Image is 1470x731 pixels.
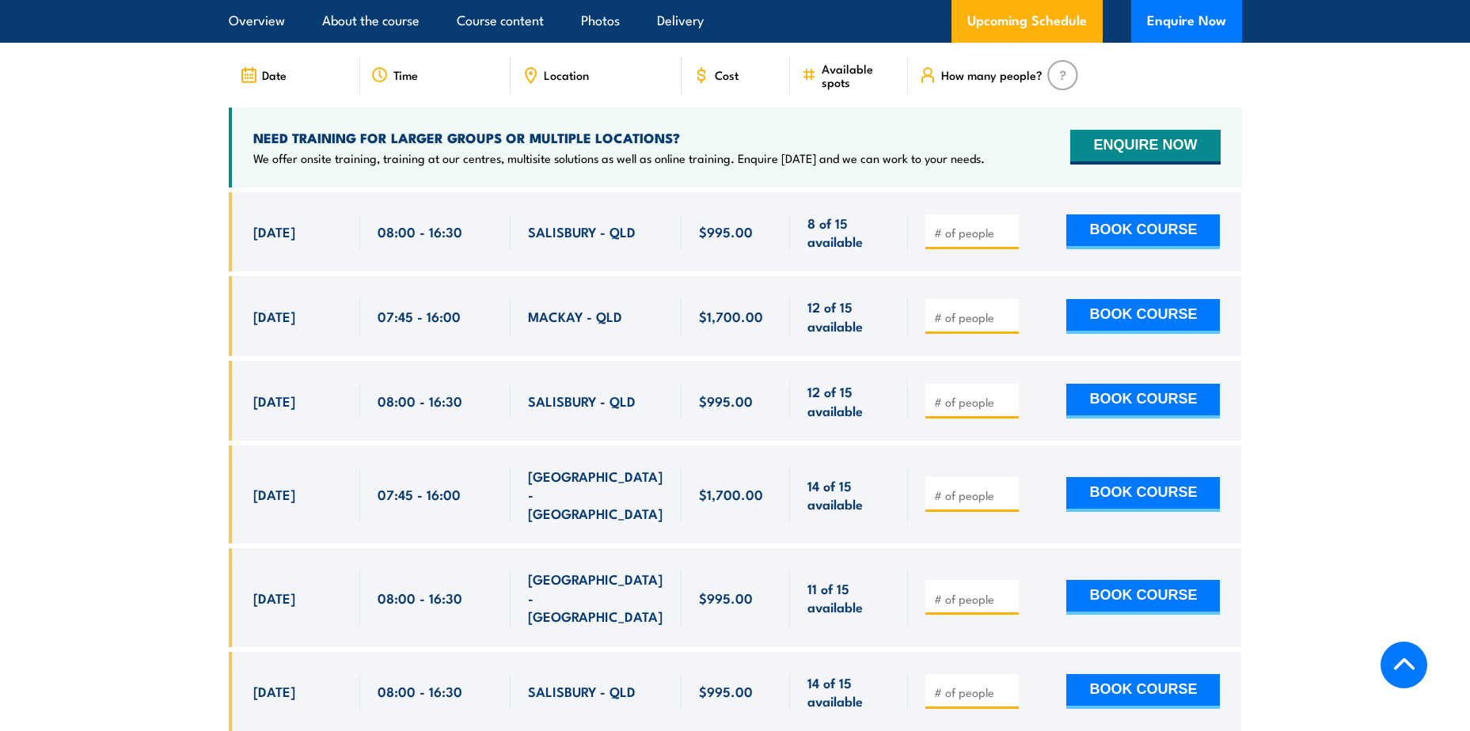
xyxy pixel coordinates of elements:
span: 14 of 15 available [807,476,891,513]
span: [DATE] [253,485,295,503]
span: 11 of 15 available [807,579,891,616]
span: Time [393,68,418,81]
span: [DATE] [253,307,295,325]
span: MACKAY - QLD [528,307,622,325]
span: [DATE] [253,222,295,241]
span: SALISBURY - QLD [528,682,636,700]
span: $1,700.00 [699,485,763,503]
button: BOOK COURSE [1066,384,1220,419]
span: SALISBURY - QLD [528,222,636,241]
span: 12 of 15 available [807,297,891,335]
p: We offer onsite training, training at our centres, multisite solutions as well as online training... [253,150,985,166]
span: 08:00 - 16:30 [378,589,462,607]
input: # of people [934,591,1013,607]
span: 8 of 15 available [807,214,891,251]
span: [DATE] [253,682,295,700]
input: # of people [934,394,1013,410]
span: $995.00 [699,589,753,607]
span: 14 of 15 available [807,673,891,710]
span: SALISBURY - QLD [528,392,636,410]
button: BOOK COURSE [1066,674,1220,709]
h4: NEED TRAINING FOR LARGER GROUPS OR MULTIPLE LOCATIONS? [253,129,985,146]
span: How many people? [941,68,1043,81]
button: BOOK COURSE [1066,214,1220,249]
span: 08:00 - 16:30 [378,682,462,700]
span: 07:45 - 16:00 [378,307,461,325]
span: Available spots [822,62,897,89]
span: $995.00 [699,392,753,410]
span: $995.00 [699,682,753,700]
span: Location [544,68,589,81]
span: Cost [715,68,739,81]
span: [GEOGRAPHIC_DATA] - [GEOGRAPHIC_DATA] [528,467,664,522]
span: 07:45 - 16:00 [378,485,461,503]
span: Date [262,68,287,81]
button: BOOK COURSE [1066,580,1220,615]
input: # of people [934,684,1013,700]
span: $995.00 [699,222,753,241]
button: BOOK COURSE [1066,477,1220,512]
input: # of people [934,225,1013,241]
span: [DATE] [253,589,295,607]
span: 08:00 - 16:30 [378,392,462,410]
span: [DATE] [253,392,295,410]
button: ENQUIRE NOW [1070,130,1220,165]
span: 08:00 - 16:30 [378,222,462,241]
span: $1,700.00 [699,307,763,325]
input: # of people [934,487,1013,503]
button: BOOK COURSE [1066,299,1220,334]
span: [GEOGRAPHIC_DATA] - [GEOGRAPHIC_DATA] [528,570,664,625]
input: # of people [934,309,1013,325]
span: 12 of 15 available [807,382,891,419]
